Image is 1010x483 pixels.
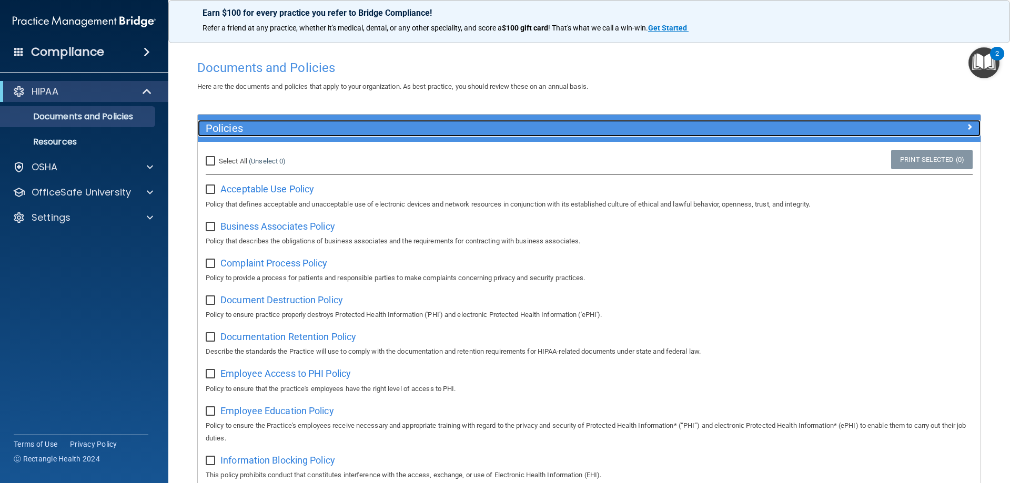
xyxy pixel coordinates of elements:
span: Business Associates Policy [220,221,335,232]
a: Terms of Use [14,439,57,449]
p: Resources [7,137,150,147]
input: Select All (Unselect 0) [206,157,218,166]
span: Documentation Retention Policy [220,331,356,342]
span: Acceptable Use Policy [220,183,314,194]
a: Settings [13,211,153,224]
strong: $100 gift card [502,24,548,32]
a: OSHA [13,161,153,173]
span: Here are the documents and policies that apply to your organization. As best practice, you should... [197,83,588,90]
p: Documents and Policies [7,111,150,122]
a: Get Started [648,24,689,32]
p: Policy to provide a process for patients and responsible parties to make complaints concerning pr... [206,272,973,284]
p: Policy to ensure practice properly destroys Protected Health Information ('PHI') and electronic P... [206,309,973,321]
p: This policy prohibits conduct that constitutes interference with the access, exchange, or use of ... [206,469,973,481]
span: Information Blocking Policy [220,455,335,466]
span: Select All [219,157,247,165]
strong: Get Started [648,24,687,32]
p: Policy that defines acceptable and unacceptable use of electronic devices and network resources i... [206,198,973,211]
p: Describe the standards the Practice will use to comply with the documentation and retention requi... [206,345,973,358]
a: OfficeSafe University [13,186,153,199]
span: Employee Access to PHI Policy [220,368,351,379]
button: Open Resource Center, 2 new notifications [968,47,999,78]
p: OfficeSafe University [32,186,131,199]
div: 2 [995,54,999,67]
a: HIPAA [13,85,153,98]
p: Earn $100 for every practice you refer to Bridge Compliance! [203,8,976,18]
span: Complaint Process Policy [220,258,327,269]
p: OSHA [32,161,58,173]
a: Policies [206,120,973,137]
a: Print Selected (0) [891,150,973,169]
img: PMB logo [13,11,156,32]
p: Policy that describes the obligations of business associates and the requirements for contracting... [206,235,973,248]
p: Policy to ensure the Practice's employees receive necessary and appropriate training with regard ... [206,419,973,445]
h4: Documents and Policies [197,61,981,75]
h4: Compliance [31,45,104,59]
span: Document Destruction Policy [220,294,343,305]
span: Ⓒ Rectangle Health 2024 [14,454,100,464]
span: Refer a friend at any practice, whether it's medical, dental, or any other speciality, and score a [203,24,502,32]
span: Employee Education Policy [220,405,334,416]
span: ! That's what we call a win-win. [548,24,648,32]
a: (Unselect 0) [249,157,286,165]
p: HIPAA [32,85,58,98]
p: Policy to ensure that the practice's employees have the right level of access to PHI. [206,383,973,395]
p: Settings [32,211,70,224]
a: Privacy Policy [70,439,117,449]
h5: Policies [206,122,777,134]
